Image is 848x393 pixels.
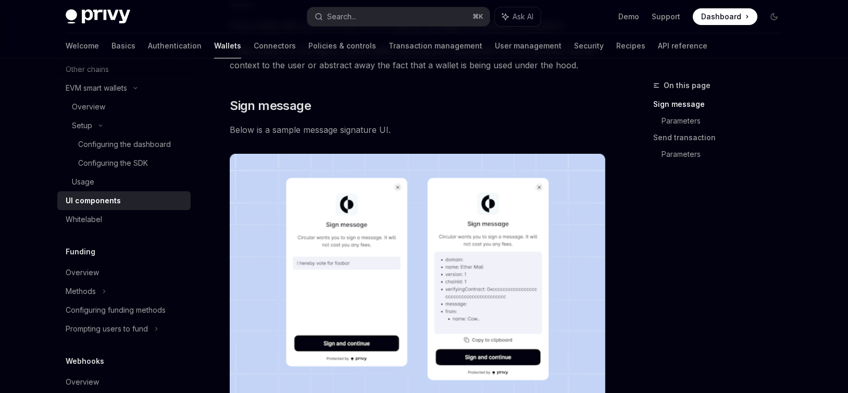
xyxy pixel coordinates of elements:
[652,11,680,22] a: Support
[495,33,562,58] a: User management
[72,119,92,132] div: Setup
[148,33,202,58] a: Authentication
[66,194,121,207] div: UI components
[72,176,94,188] div: Usage
[66,304,166,316] div: Configuring funding methods
[618,11,639,22] a: Demo
[66,355,104,367] h5: Webhooks
[766,8,782,25] button: Toggle dark mode
[658,33,707,58] a: API reference
[701,11,741,22] span: Dashboard
[111,33,135,58] a: Basics
[662,113,791,129] a: Parameters
[57,97,191,116] a: Overview
[66,245,95,258] h5: Funding
[66,323,148,335] div: Prompting users to fund
[57,301,191,320] a: Configuring funding methods
[308,33,376,58] a: Policies & controls
[693,8,757,25] a: Dashboard
[664,79,710,92] span: On this page
[57,173,191,191] a: Usage
[574,33,604,58] a: Security
[662,146,791,163] a: Parameters
[66,9,130,24] img: dark logo
[66,33,99,58] a: Welcome
[616,33,645,58] a: Recipes
[472,13,483,21] span: ⌘ K
[66,82,127,94] div: EVM smart wallets
[57,191,191,210] a: UI components
[307,7,490,26] button: Search...⌘K
[57,373,191,391] a: Overview
[389,33,482,58] a: Transaction management
[513,11,533,22] span: Ask AI
[57,263,191,282] a: Overview
[66,266,99,279] div: Overview
[72,101,105,113] div: Overview
[653,129,791,146] a: Send transaction
[66,376,99,388] div: Overview
[230,97,311,114] span: Sign message
[57,154,191,173] a: Configuring the SDK
[78,138,171,151] div: Configuring the dashboard
[57,210,191,229] a: Whitelabel
[214,33,241,58] a: Wallets
[78,157,148,169] div: Configuring the SDK
[327,10,356,23] div: Search...
[495,7,541,26] button: Ask AI
[57,135,191,154] a: Configuring the dashboard
[66,285,96,298] div: Methods
[653,96,791,113] a: Sign message
[254,33,296,58] a: Connectors
[230,122,605,137] span: Below is a sample message signature UI.
[66,213,102,226] div: Whitelabel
